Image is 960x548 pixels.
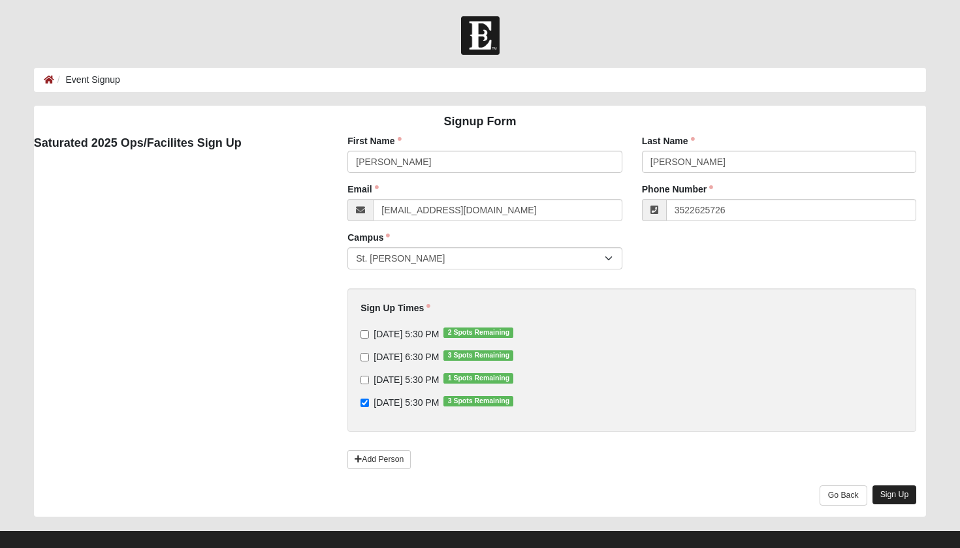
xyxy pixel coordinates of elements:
[360,330,369,339] input: [DATE] 5:30 PM2 Spots Remaining
[642,134,695,147] label: Last Name
[54,73,120,87] li: Event Signup
[360,301,430,314] label: Sign Up Times
[347,134,401,147] label: First Name
[347,450,411,469] a: Add Person
[872,485,917,504] a: Sign Up
[347,231,390,244] label: Campus
[360,353,369,361] input: [DATE] 6:30 PM3 Spots Remaining
[820,485,867,506] a: Go Back
[374,352,439,362] span: [DATE] 6:30 PM
[443,350,513,361] span: 3 Spots Remaining
[360,376,369,384] input: [DATE] 5:30 PM1 Spots Remaining
[374,329,439,339] span: [DATE] 5:30 PM
[347,183,378,196] label: Email
[642,183,714,196] label: Phone Number
[374,374,439,385] span: [DATE] 5:30 PM
[443,327,513,338] span: 2 Spots Remaining
[374,397,439,408] span: [DATE] 5:30 PM
[461,16,500,55] img: Church of Eleven22 Logo
[34,136,242,149] strong: Saturated 2025 Ops/Facilites Sign Up
[443,373,513,384] span: 1 Spots Remaining
[443,396,513,406] span: 3 Spots Remaining
[360,399,369,407] input: [DATE] 5:30 PM3 Spots Remaining
[34,115,927,129] h4: Signup Form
